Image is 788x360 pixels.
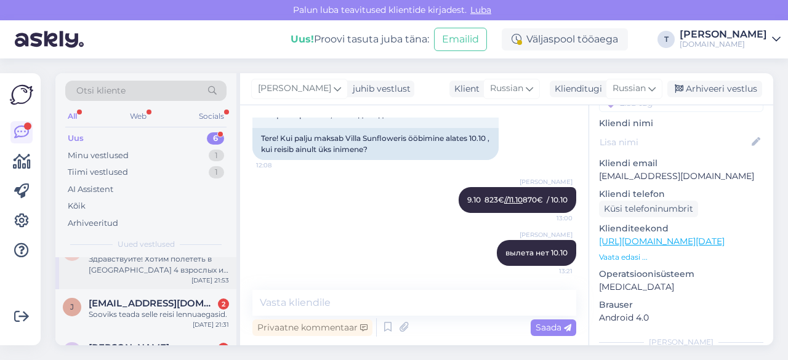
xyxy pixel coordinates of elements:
div: Socials [196,108,227,124]
p: Vaata edasi ... [599,252,763,263]
div: juhib vestlust [348,82,411,95]
b: Uus! [291,33,314,45]
div: Klienditugi [550,82,602,95]
span: Russian [490,82,523,95]
div: 1 [218,343,229,354]
p: Kliendi telefon [599,188,763,201]
div: 1 [209,166,224,178]
div: Здравствуйте! Хотим полететь в [GEOGRAPHIC_DATA] 4 взрослых и 1 подросток 15 лет. Дата приблизите... [89,254,229,276]
span: Saada [536,322,571,333]
div: Tere! Kui palju maksab Villa Sunfloweris ööbimine alates 10.10 , kui reisib ainult üks inimene? [252,128,499,160]
p: Android 4.0 [599,311,763,324]
span: [PERSON_NAME] [520,177,573,186]
span: janitska22@gmail.com [89,298,217,309]
p: Kliendi email [599,157,763,170]
img: Askly Logo [10,83,33,106]
span: 13:21 [526,266,573,276]
span: 13:00 [526,214,573,223]
div: Väljaspool tööaega [502,28,628,50]
span: вылета нет 10.10 [505,248,568,257]
div: Minu vestlused [68,150,129,162]
div: T [657,31,675,48]
div: Arhiveeri vestlus [667,81,762,97]
p: Kliendi nimi [599,117,763,130]
p: Brauser [599,298,763,311]
p: [MEDICAL_DATA] [599,281,763,294]
div: [PERSON_NAME] [680,30,767,39]
div: [DATE] 21:53 [191,276,229,285]
button: Emailid [434,28,487,51]
span: Erika Lepiku [89,342,169,353]
span: j [70,302,74,311]
div: 2 [218,298,229,310]
p: [EMAIL_ADDRESS][DOMAIN_NAME] [599,170,763,183]
span: [PERSON_NAME] [520,230,573,239]
div: 1 [209,150,224,162]
a: [URL][DOMAIN_NAME][DATE] [599,236,725,247]
div: Arhiveeritud [68,217,118,230]
div: AI Assistent [68,183,113,196]
div: Privaatne kommentaar [252,319,372,336]
div: [DOMAIN_NAME] [680,39,767,49]
div: [DATE] 21:31 [193,320,229,329]
div: [PERSON_NAME] [599,337,763,348]
input: Lisa nimi [600,135,749,149]
div: Klient [449,82,480,95]
div: Kõik [68,200,86,212]
span: Uued vestlused [118,239,175,250]
div: Küsi telefoninumbrit [599,201,698,217]
a: [PERSON_NAME][DOMAIN_NAME] [680,30,781,49]
div: Uus [68,132,84,145]
div: Web [127,108,149,124]
span: Luba [467,4,495,15]
span: [PERSON_NAME] [258,82,331,95]
div: Sooviks teada selle reisi lennuaegasid. [89,309,229,320]
a: //11.10 [504,195,523,204]
div: Tiimi vestlused [68,166,128,178]
div: All [65,108,79,124]
span: Otsi kliente [76,84,126,97]
div: Proovi tasuta juba täna: [291,32,429,47]
p: Operatsioonisüsteem [599,268,763,281]
span: 9.10 823€ 870€ / 10.10 [467,195,568,204]
span: 12:08 [256,161,302,170]
div: 6 [207,132,224,145]
p: Klienditeekond [599,222,763,235]
span: Russian [613,82,646,95]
